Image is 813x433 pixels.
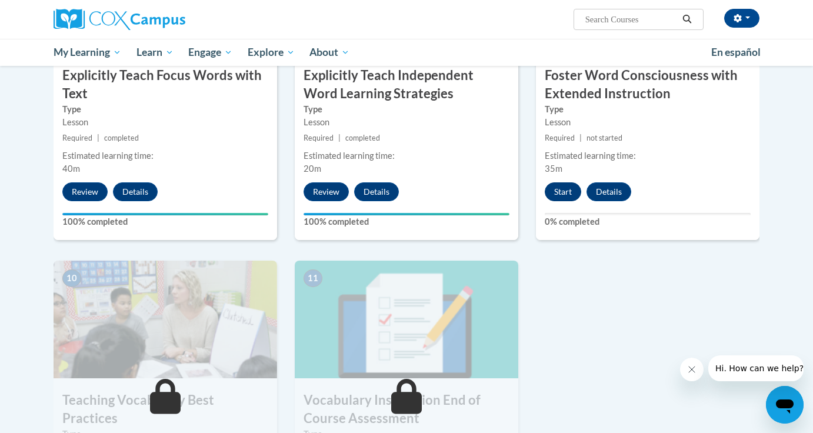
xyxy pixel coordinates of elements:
div: Estimated learning time: [304,149,509,162]
span: | [338,134,341,142]
h3: Foster Word Consciousness with Extended Instruction [536,66,759,103]
label: 100% completed [62,215,268,228]
span: Required [62,134,92,142]
h3: Explicitly Teach Focus Words with Text [54,66,277,103]
span: | [579,134,582,142]
span: Required [545,134,575,142]
div: Lesson [545,116,751,129]
span: 40m [62,164,80,174]
span: Engage [188,45,232,59]
span: 20m [304,164,321,174]
a: Cox Campus [54,9,277,30]
img: Course Image [295,261,518,378]
img: Cox Campus [54,9,185,30]
span: 11 [304,269,322,287]
div: Lesson [62,116,268,129]
a: Learn [129,39,181,66]
span: completed [104,134,139,142]
a: My Learning [46,39,129,66]
span: 35m [545,164,562,174]
span: Required [304,134,334,142]
a: Engage [181,39,240,66]
button: Review [304,182,349,201]
span: | [97,134,99,142]
input: Search Courses [584,12,678,26]
div: Estimated learning time: [545,149,751,162]
a: About [302,39,358,66]
label: Type [545,103,751,116]
span: not started [587,134,622,142]
div: Main menu [36,39,777,66]
button: Search [678,12,696,26]
h3: Vocabulary Instruction End of Course Assessment [295,391,518,428]
img: Course Image [54,261,277,378]
div: Your progress [62,213,268,215]
span: En español [711,46,761,58]
div: Your progress [304,213,509,215]
iframe: Button to launch messaging window [766,386,804,424]
button: Details [587,182,631,201]
label: Type [304,103,509,116]
span: 10 [62,269,81,287]
div: Lesson [304,116,509,129]
button: Details [113,182,158,201]
label: Type [62,103,268,116]
h3: Teaching Vocabulary Best Practices [54,391,277,428]
h3: Explicitly Teach Independent Word Learning Strategies [295,66,518,103]
span: completed [345,134,380,142]
a: En español [704,40,768,65]
button: Account Settings [724,9,759,28]
button: Start [545,182,581,201]
span: Explore [248,45,295,59]
label: 100% completed [304,215,509,228]
iframe: Close message [680,358,704,381]
span: My Learning [54,45,121,59]
span: About [309,45,349,59]
div: Estimated learning time: [62,149,268,162]
button: Review [62,182,108,201]
button: Details [354,182,399,201]
span: Learn [136,45,174,59]
a: Explore [240,39,302,66]
label: 0% completed [545,215,751,228]
iframe: Message from company [708,355,804,381]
